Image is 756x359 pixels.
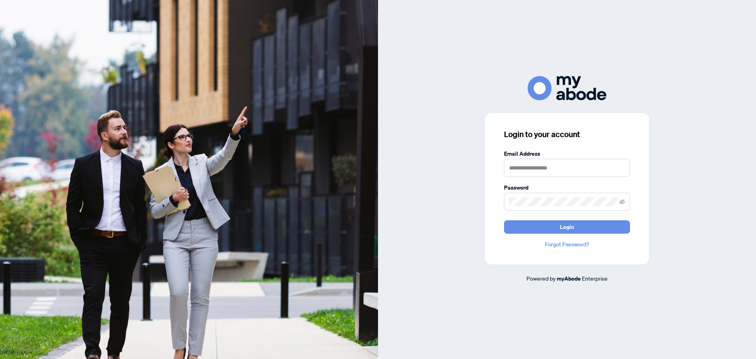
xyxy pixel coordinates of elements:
[504,220,630,234] button: Login
[504,129,630,140] h3: Login to your account
[526,275,556,282] span: Powered by
[557,274,581,283] a: myAbode
[582,275,608,282] span: Enterprise
[528,76,606,100] img: ma-logo
[560,221,574,233] span: Login
[504,149,630,158] label: Email Address
[504,240,630,249] a: Forgot Password?
[619,199,625,205] span: eye-invisible
[504,183,630,192] label: Password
